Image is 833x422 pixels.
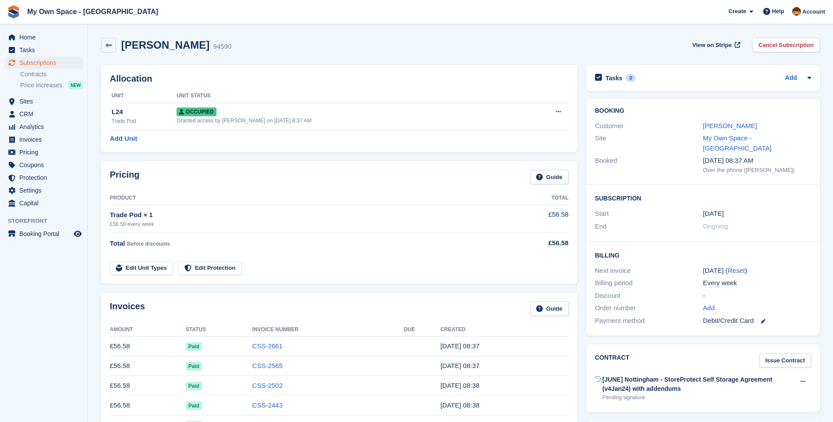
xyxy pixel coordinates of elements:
[530,170,569,184] a: Guide
[110,323,186,337] th: Amount
[110,89,177,103] th: Unit
[785,73,797,83] a: Add
[728,267,745,274] a: Reset
[121,39,209,51] h2: [PERSON_NAME]
[595,193,811,202] h2: Subscription
[110,240,125,247] span: Total
[177,89,521,103] th: Unit Status
[186,323,252,337] th: Status
[703,134,772,152] a: My Own Space - [GEOGRAPHIC_DATA]
[595,266,703,276] div: Next invoice
[110,396,186,415] td: £56.58
[252,323,404,337] th: Invoice Number
[759,353,811,368] a: Issue Contract
[440,382,480,389] time: 2025-08-20 07:38:25 UTC
[110,301,145,316] h2: Invoices
[252,362,282,369] a: CSS-2565
[508,191,569,205] th: Total
[508,238,569,248] div: £56.58
[252,401,282,409] a: CSS-2443
[19,146,72,158] span: Pricing
[19,108,72,120] span: CRM
[728,7,746,16] span: Create
[112,117,177,125] div: Trade Pod
[186,382,202,390] span: Paid
[19,228,72,240] span: Booking Portal
[703,122,757,129] a: [PERSON_NAME]
[703,266,811,276] div: [DATE] ( )
[606,74,623,82] h2: Tasks
[802,7,825,16] span: Account
[110,376,186,396] td: £56.58
[689,38,742,52] a: View on Stripe
[595,156,703,174] div: Booked
[4,159,83,171] a: menu
[20,80,83,90] a: Price increases NEW
[20,81,62,89] span: Price increases
[440,362,480,369] time: 2025-08-27 07:37:43 UTC
[595,278,703,288] div: Billing period
[20,70,83,79] a: Contracts
[703,291,811,301] div: -
[19,57,72,69] span: Subscriptions
[110,356,186,376] td: £56.58
[530,301,569,316] a: Guide
[703,303,715,313] a: Add
[19,121,72,133] span: Analytics
[252,382,282,389] a: CSS-2502
[440,323,569,337] th: Created
[4,184,83,197] a: menu
[186,362,202,371] span: Paid
[703,209,724,219] time: 2025-07-09 00:00:00 UTC
[595,250,811,259] h2: Billing
[19,172,72,184] span: Protection
[602,375,795,393] div: [JUNE] Nottingham - StoreProtect Self Storage Agreement (v4Jan24) with addendums
[19,95,72,107] span: Sites
[792,7,801,16] img: Paula Harris
[4,228,83,240] a: menu
[112,107,177,117] div: L24
[772,7,784,16] span: Help
[4,133,83,146] a: menu
[213,42,231,52] div: 94590
[24,4,162,19] a: My Own Space - [GEOGRAPHIC_DATA]
[19,159,72,171] span: Coupons
[692,41,732,50] span: View on Stripe
[4,57,83,69] a: menu
[595,291,703,301] div: Discount
[626,74,636,82] div: 0
[4,146,83,158] a: menu
[110,191,508,205] th: Product
[252,342,282,350] a: CSS-2661
[595,316,703,326] div: Payment method
[69,81,83,89] div: NEW
[440,342,480,350] time: 2025-09-03 07:37:52 UTC
[404,323,440,337] th: Due
[19,133,72,146] span: Invoices
[72,229,83,239] a: Preview store
[508,205,569,232] td: £56.58
[703,278,811,288] div: Every week
[595,209,703,219] div: Start
[110,210,508,220] div: Trade Pod × 1
[4,95,83,107] a: menu
[177,117,521,125] div: Granted access by [PERSON_NAME] on [DATE] 8:37 AM
[19,44,72,56] span: Tasks
[703,156,811,166] div: [DATE] 08:37 AM
[752,38,820,52] a: Cancel Subscription
[110,220,508,228] div: £56.58 every week
[127,241,170,247] span: Before discounts
[186,342,202,351] span: Paid
[595,353,630,368] h2: Contract
[4,108,83,120] a: menu
[8,217,87,225] span: Storefront
[19,31,72,43] span: Home
[178,261,242,275] a: Edit Protection
[4,172,83,184] a: menu
[602,393,795,401] div: Pending signature
[703,316,811,326] div: Debit/Credit Card
[595,121,703,131] div: Customer
[110,261,173,275] a: Edit Unit Types
[110,74,569,84] h2: Allocation
[703,166,811,175] div: Over the phone ([PERSON_NAME])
